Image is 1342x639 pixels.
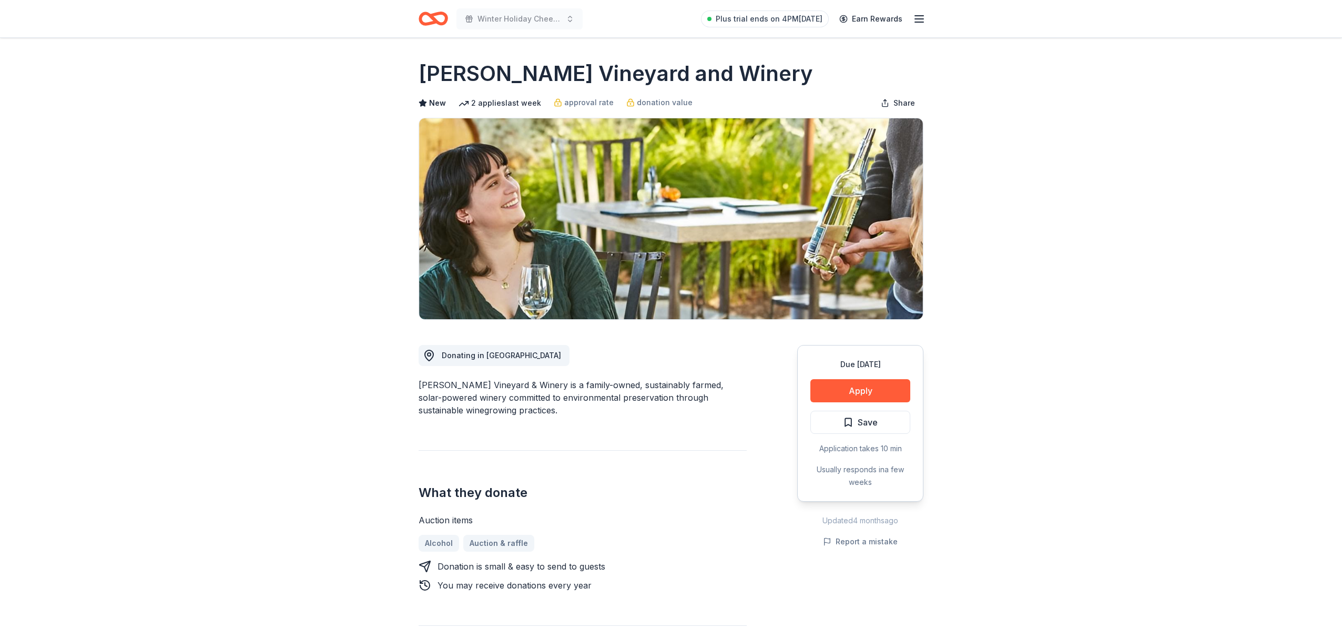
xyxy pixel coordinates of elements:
[810,379,910,402] button: Apply
[459,97,541,109] div: 2 applies last week
[810,358,910,371] div: Due [DATE]
[442,351,561,360] span: Donating in [GEOGRAPHIC_DATA]
[438,579,592,592] div: You may receive donations every year
[419,6,448,31] a: Home
[419,379,747,417] div: [PERSON_NAME] Vineyard & Winery is a family-owned, sustainably farmed, solar-powered winery commi...
[477,13,562,25] span: Winter Holiday Cheer Auction
[833,9,909,28] a: Earn Rewards
[438,560,605,573] div: Donation is small & easy to send to guests
[463,535,534,552] a: Auction & raffle
[810,442,910,455] div: Application takes 10 min
[872,93,923,114] button: Share
[419,484,747,501] h2: What they donate
[419,59,813,88] h1: [PERSON_NAME] Vineyard and Winery
[456,8,583,29] button: Winter Holiday Cheer Auction
[701,11,829,27] a: Plus trial ends on 4PM[DATE]
[637,96,693,109] span: donation value
[716,13,822,25] span: Plus trial ends on 4PM[DATE]
[797,514,923,527] div: Updated 4 months ago
[810,463,910,489] div: Usually responds in a few weeks
[554,96,614,109] a: approval rate
[419,535,459,552] a: Alcohol
[564,96,614,109] span: approval rate
[823,535,898,548] button: Report a mistake
[419,514,747,526] div: Auction items
[419,118,923,319] img: Image for Honig Vineyard and Winery
[810,411,910,434] button: Save
[429,97,446,109] span: New
[858,415,878,429] span: Save
[893,97,915,109] span: Share
[626,96,693,109] a: donation value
